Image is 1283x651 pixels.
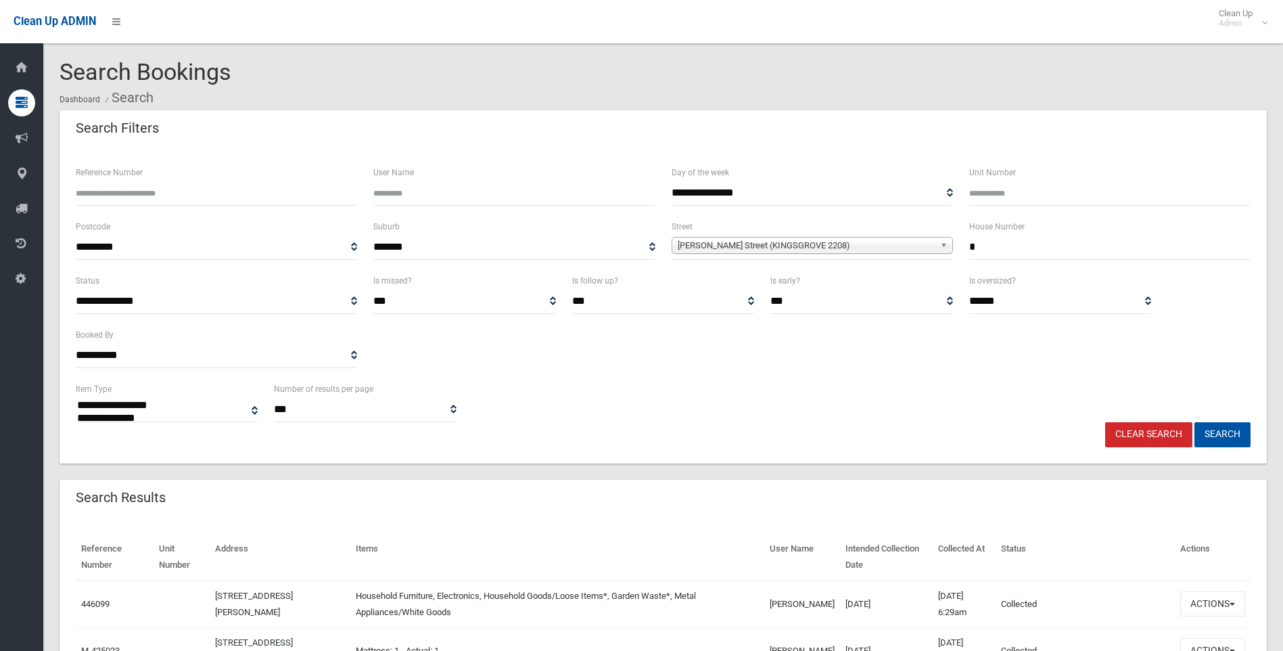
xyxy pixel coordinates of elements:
span: Clean Up ADMIN [14,15,96,28]
span: Clean Up [1212,8,1266,28]
span: [PERSON_NAME] Street (KINGSGROVE 2208) [678,238,935,254]
button: Search [1194,422,1251,447]
header: Search Filters [60,115,175,141]
th: Address [210,534,350,581]
label: House Number [969,219,1025,234]
label: Is follow up? [572,273,618,288]
th: Reference Number [76,534,154,581]
label: Booked By [76,328,114,342]
label: Unit Number [969,165,1016,180]
td: Collected [996,581,1175,628]
th: Unit Number [154,534,210,581]
label: User Name [373,165,414,180]
td: [DATE] [840,581,933,628]
td: Household Furniture, Electronics, Household Goods/Loose Items*, Garden Waste*, Metal Appliances/W... [350,581,764,628]
label: Reference Number [76,165,143,180]
a: 446099 [81,599,110,609]
th: Items [350,534,764,581]
a: [STREET_ADDRESS][PERSON_NAME] [215,591,293,617]
small: Admin [1219,18,1253,28]
th: Status [996,534,1175,581]
label: Postcode [76,219,110,234]
a: Dashboard [60,95,100,104]
th: User Name [764,534,840,581]
label: Suburb [373,219,400,234]
td: [DATE] 6:29am [933,581,995,628]
li: Search [102,85,154,110]
th: Actions [1175,534,1251,581]
label: Is early? [770,273,800,288]
button: Actions [1180,591,1245,616]
th: Collected At [933,534,995,581]
label: Is missed? [373,273,412,288]
label: Number of results per page [274,382,373,397]
label: Item Type [76,382,112,397]
label: Is oversized? [969,273,1016,288]
td: [PERSON_NAME] [764,581,840,628]
label: Day of the week [672,165,729,180]
label: Street [672,219,693,234]
header: Search Results [60,485,182,511]
label: Status [76,273,99,288]
th: Intended Collection Date [840,534,933,581]
a: Clear Search [1105,422,1192,447]
span: Search Bookings [60,58,231,85]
